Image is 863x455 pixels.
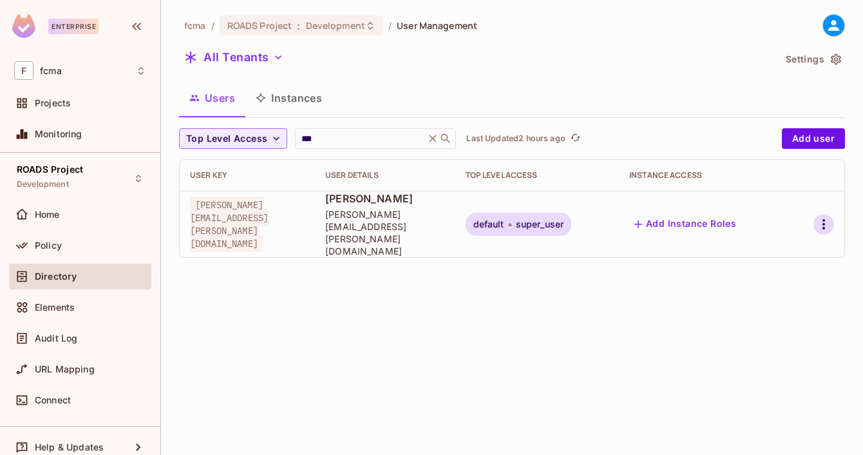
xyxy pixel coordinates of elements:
div: Enterprise [48,19,99,34]
span: Workspace: fcma [40,66,62,76]
p: Last Updated 2 hours ago [466,133,565,144]
span: [PERSON_NAME][EMAIL_ADDRESS][PERSON_NAME][DOMAIN_NAME] [325,208,444,257]
span: User Management [397,19,477,32]
span: Top Level Access [186,131,267,147]
div: User Key [190,170,305,180]
span: [PERSON_NAME][EMAIL_ADDRESS][PERSON_NAME][DOMAIN_NAME] [190,197,269,252]
span: ROADS Project [227,19,292,32]
span: Policy [35,240,62,251]
span: Elements [35,302,75,313]
span: Home [35,209,60,220]
button: All Tenants [179,47,289,68]
span: [PERSON_NAME] [325,191,444,206]
span: refresh [570,132,581,145]
span: the active workspace [184,19,206,32]
div: User Details [325,170,444,180]
span: URL Mapping [35,364,95,374]
span: default [473,219,504,229]
span: Connect [35,395,71,405]
button: Instances [245,82,332,114]
span: Development [17,179,69,189]
button: Add user [782,128,845,149]
button: Add Instance Roles [629,214,741,235]
span: ROADS Project [17,164,83,175]
span: Monitoring [35,129,82,139]
span: F [14,61,33,80]
button: Settings [781,49,845,70]
li: / [388,19,392,32]
span: Click to refresh data [565,131,583,146]
button: Users [179,82,245,114]
span: Help & Updates [35,442,104,452]
span: : [296,21,301,31]
div: Top Level Access [466,170,609,180]
div: Instance Access [629,170,781,180]
li: / [211,19,214,32]
img: SReyMgAAAABJRU5ErkJggg== [12,14,35,38]
button: Top Level Access [179,128,287,149]
span: Directory [35,271,77,282]
button: refresh [568,131,583,146]
span: Audit Log [35,333,77,344]
span: super_user [516,219,564,229]
span: Projects [35,98,71,108]
span: Development [306,19,365,32]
